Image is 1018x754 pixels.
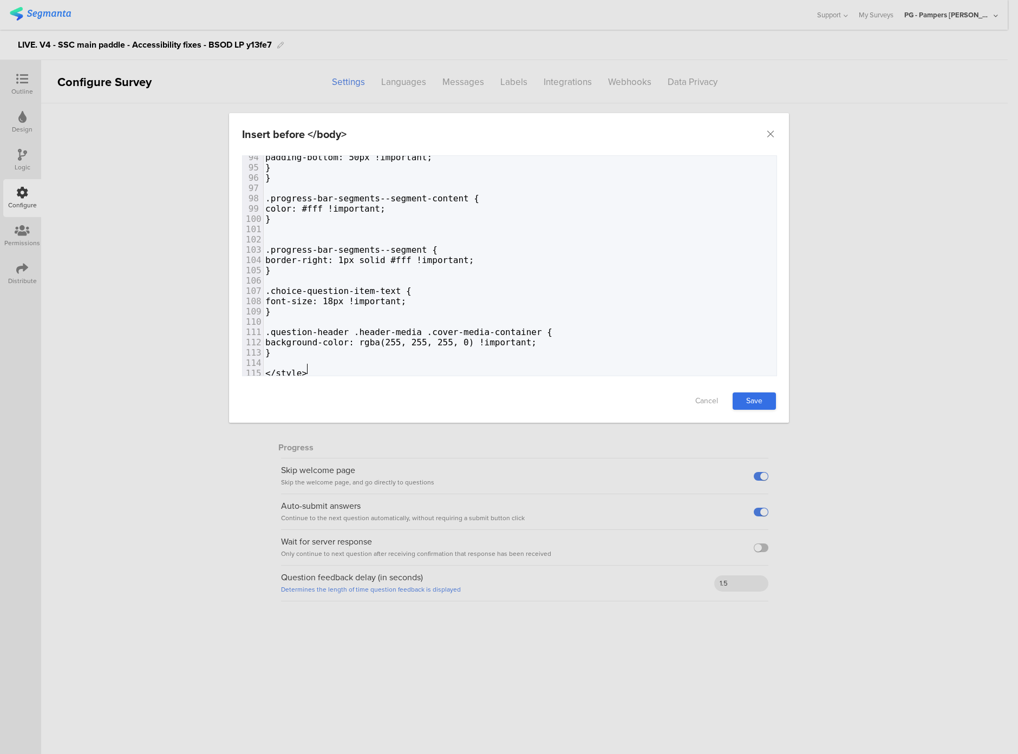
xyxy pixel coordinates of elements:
[243,317,263,327] div: 110
[265,265,271,276] span: }
[243,286,263,296] div: 107
[265,255,474,265] span: border-right: 1px solid #fff !important;
[733,392,776,410] a: Save
[265,296,406,306] span: font-size: 18px !important;
[243,255,263,265] div: 104
[265,193,479,204] span: .progress-bar-segments--segment-content {
[243,214,263,224] div: 100
[243,234,263,245] div: 102
[265,368,307,378] span: </style>
[243,193,263,204] div: 98
[243,348,263,358] div: 113
[685,392,728,410] a: Cancel
[242,126,347,142] div: Insert before </body>
[243,358,263,368] div: 114
[243,306,263,317] div: 109
[229,113,789,423] div: dialog
[265,348,271,358] span: }
[243,173,263,183] div: 96
[243,224,263,234] div: 101
[243,245,263,255] div: 103
[243,276,263,286] div: 106
[243,204,263,214] div: 99
[265,214,271,224] span: }
[265,286,412,296] span: .choice-question-item-text {
[243,296,263,306] div: 108
[243,337,263,348] div: 112
[243,265,263,276] div: 105
[265,245,438,255] span: .progress-bar-segments--segment {
[265,152,432,162] span: padding-bottom: 50px !important;
[243,162,263,173] div: 95
[765,129,776,140] button: Close
[243,152,263,162] div: 94
[265,327,552,337] span: .question-header .header-media .cover-media-container {
[265,173,271,183] span: }
[265,306,271,317] span: }
[243,327,263,337] div: 111
[243,368,263,378] div: 115
[265,337,537,348] span: background-color: rgba(255, 255, 255, 0) !important;
[265,162,271,173] span: }
[243,183,263,193] div: 97
[265,204,386,214] span: color: #fff !important;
